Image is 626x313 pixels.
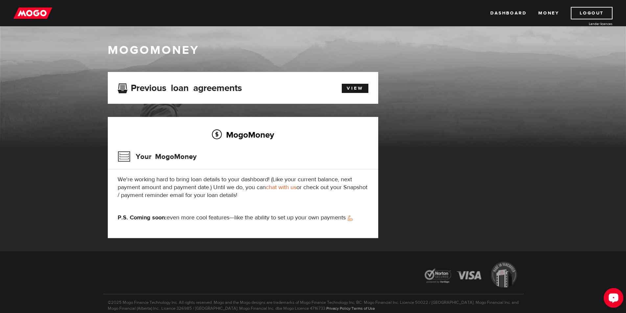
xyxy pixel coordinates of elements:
a: Terms of Use [352,306,375,311]
a: Privacy Policy [326,306,350,311]
iframe: LiveChat chat widget [598,285,626,313]
a: Dashboard [490,7,526,19]
a: Lender licences [563,21,613,26]
h2: MogoMoney [118,128,368,142]
p: even more cool features—like the ability to set up your own payments [118,214,368,222]
h3: Your MogoMoney [118,148,197,165]
a: View [342,84,368,93]
p: ©2025 Mogo Finance Technology Inc. All rights reserved. Mogo and the Mogo designs are trademarks ... [103,294,523,311]
a: Money [538,7,559,19]
img: mogo_logo-11ee424be714fa7cbb0f0f49df9e16ec.png [13,7,52,19]
h3: Previous loan agreements [118,83,242,91]
img: strong arm emoji [348,215,353,221]
a: chat with us [266,184,296,191]
img: legal-icons-92a2ffecb4d32d839781d1b4e4802d7b.png [418,257,523,294]
a: Logout [571,7,613,19]
strong: P.S. Coming soon: [118,214,167,221]
h1: MogoMoney [108,43,519,57]
p: We're working hard to bring loan details to your dashboard! (Like your current balance, next paym... [118,176,368,199]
